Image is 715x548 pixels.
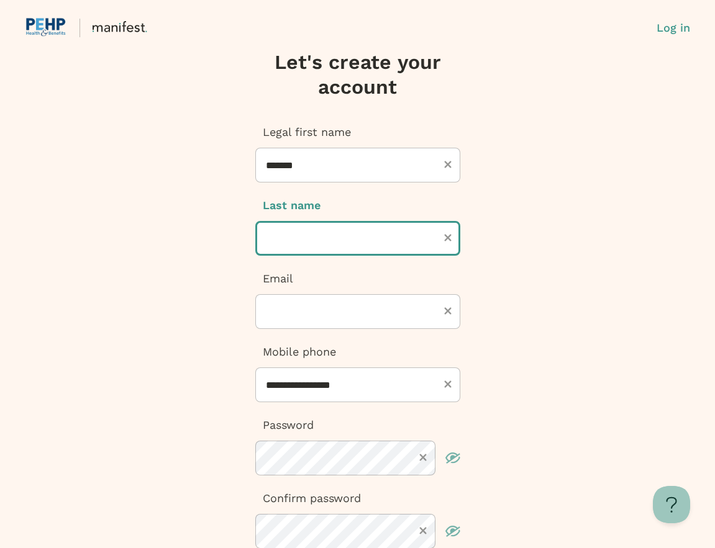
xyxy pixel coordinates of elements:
[255,124,460,140] p: Legal first name
[255,417,460,433] p: Password
[657,20,690,36] button: Log in
[255,271,460,287] p: Email
[255,344,460,360] p: Mobile phone
[653,486,690,523] iframe: Toggle Customer Support
[25,17,67,37] img: PEHP
[255,197,460,213] p: Last name
[255,490,460,506] p: Confirm password
[255,50,460,99] h3: Let's create your account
